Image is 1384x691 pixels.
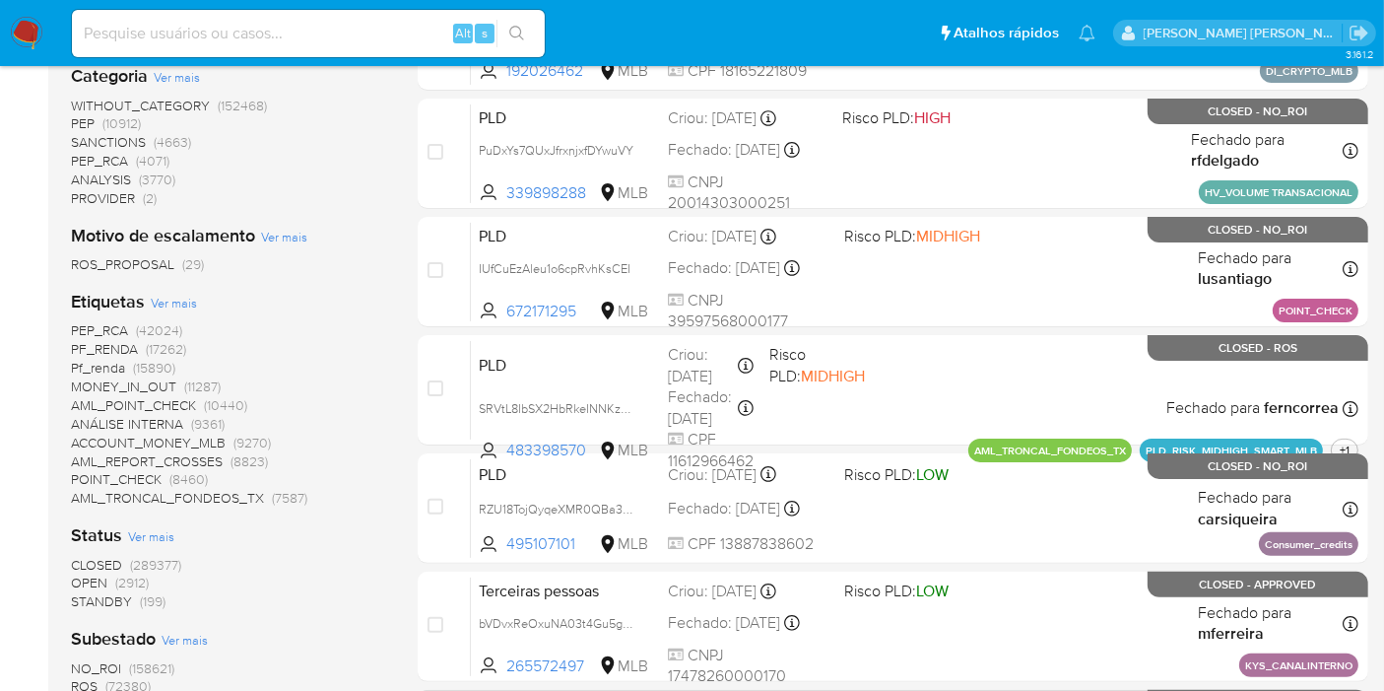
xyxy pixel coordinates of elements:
a: Sair [1349,23,1369,43]
input: Pesquise usuários ou casos... [72,21,545,46]
a: Notificações [1079,25,1095,41]
p: leticia.merlin@mercadolivre.com [1144,24,1343,42]
button: search-icon [496,20,537,47]
span: Atalhos rápidos [954,23,1059,43]
span: Alt [455,24,471,42]
span: s [482,24,488,42]
span: 3.161.2 [1346,46,1374,62]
